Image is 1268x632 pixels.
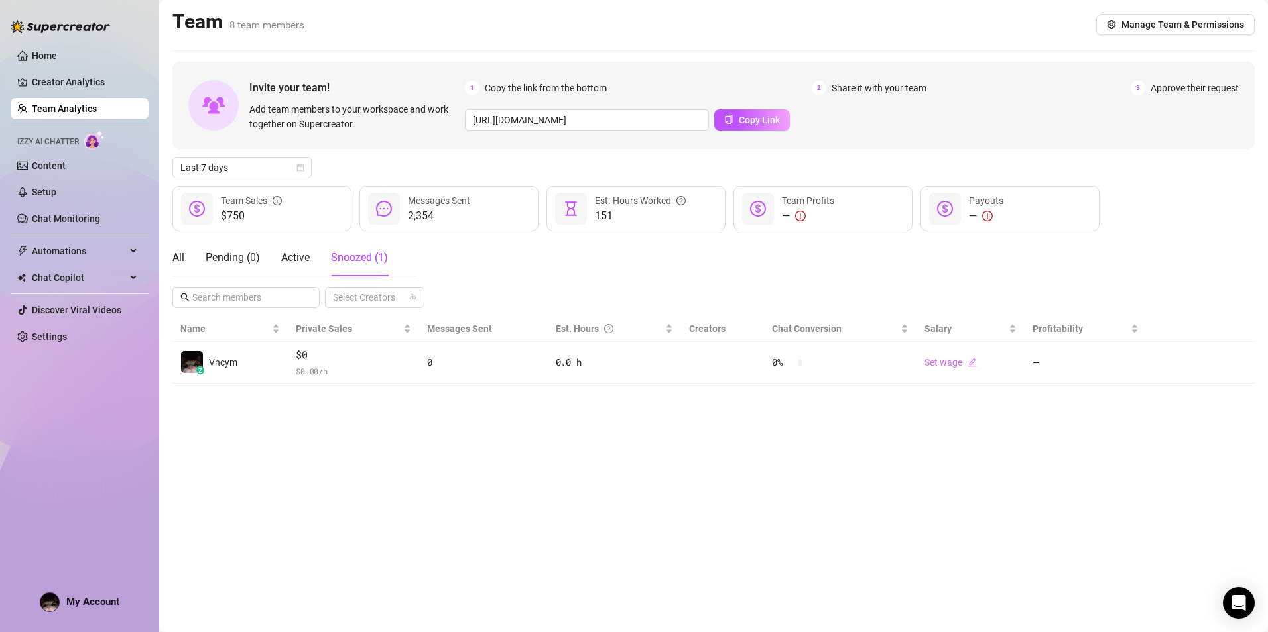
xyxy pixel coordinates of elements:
[968,358,977,367] span: edit
[249,102,460,131] span: Add team members to your workspace and work together on Supercreator.
[1151,81,1239,95] span: Approve their request
[192,290,301,305] input: Search members
[32,240,126,262] span: Automations
[782,195,834,206] span: Team Profits
[32,267,126,288] span: Chat Copilot
[832,81,926,95] span: Share it with your team
[32,187,56,197] a: Setup
[32,331,67,342] a: Settings
[812,81,826,95] span: 2
[595,193,686,208] div: Est. Hours Worked
[180,158,304,178] span: Last 7 days
[681,316,764,342] th: Creators
[604,321,613,336] span: question-circle
[296,164,304,172] span: calendar
[1033,323,1083,334] span: Profitability
[676,193,686,208] span: question-circle
[724,115,733,124] span: copy
[772,355,793,370] span: 0 %
[249,79,465,96] span: Invite your team!
[772,323,842,334] span: Chat Conversion
[189,201,205,217] span: dollar-circle
[221,208,282,224] span: $750
[331,251,388,264] span: Snoozed ( 1 )
[32,72,138,93] a: Creator Analytics
[66,596,119,607] span: My Account
[172,250,184,266] div: All
[408,195,470,206] span: Messages Sent
[32,213,100,224] a: Chat Monitoring
[556,355,673,370] div: 0.0 h
[229,19,304,31] span: 8 team members
[924,357,977,368] a: Set wageedit
[180,293,190,302] span: search
[595,208,686,224] span: 151
[273,193,282,208] span: info-circle
[1131,81,1145,95] span: 3
[32,305,121,315] a: Discover Viral Videos
[924,323,952,334] span: Salary
[1107,20,1116,29] span: setting
[982,211,993,221] span: exclamation-circle
[296,323,352,334] span: Private Sales
[556,321,663,336] div: Est. Hours
[1025,342,1147,384] td: —
[739,115,780,125] span: Copy Link
[465,81,479,95] span: 1
[296,347,411,363] span: $0
[221,193,282,208] div: Team Sales
[209,355,237,370] span: Vncym
[485,81,607,95] span: Copy the link from the bottom
[172,9,304,34] h2: Team
[782,208,834,224] div: —
[40,593,59,611] img: AAcHTtfC9oqNak1zm5mDB3gmHlwaroKJywxY-MAfcCC0PMwoww=s96-c
[296,364,411,378] span: $ 0.00 /h
[17,273,26,282] img: Chat Copilot
[172,316,288,342] th: Name
[281,251,310,264] span: Active
[937,201,953,217] span: dollar-circle
[206,250,260,266] div: Pending ( 0 )
[409,293,417,301] span: team
[750,201,766,217] span: dollar-circle
[376,201,392,217] span: message
[1096,14,1255,35] button: Manage Team & Permissions
[714,109,790,131] button: Copy Link
[17,136,79,148] span: Izzy AI Chatter
[84,131,105,150] img: AI Chatter
[11,20,110,33] img: logo-BBDzfeDw.svg
[32,50,57,61] a: Home
[563,201,579,217] span: hourglass
[181,351,203,373] img: Vncym
[17,246,28,256] span: thunderbolt
[196,366,204,374] div: z
[180,321,269,336] span: Name
[32,103,97,114] a: Team Analytics
[408,208,470,224] span: 2,354
[427,355,539,370] div: 0
[427,323,492,334] span: Messages Sent
[32,160,66,171] a: Content
[795,211,806,221] span: exclamation-circle
[969,208,1003,224] div: —
[969,195,1003,206] span: Payouts
[1223,587,1255,619] div: Open Intercom Messenger
[1121,19,1244,30] span: Manage Team & Permissions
